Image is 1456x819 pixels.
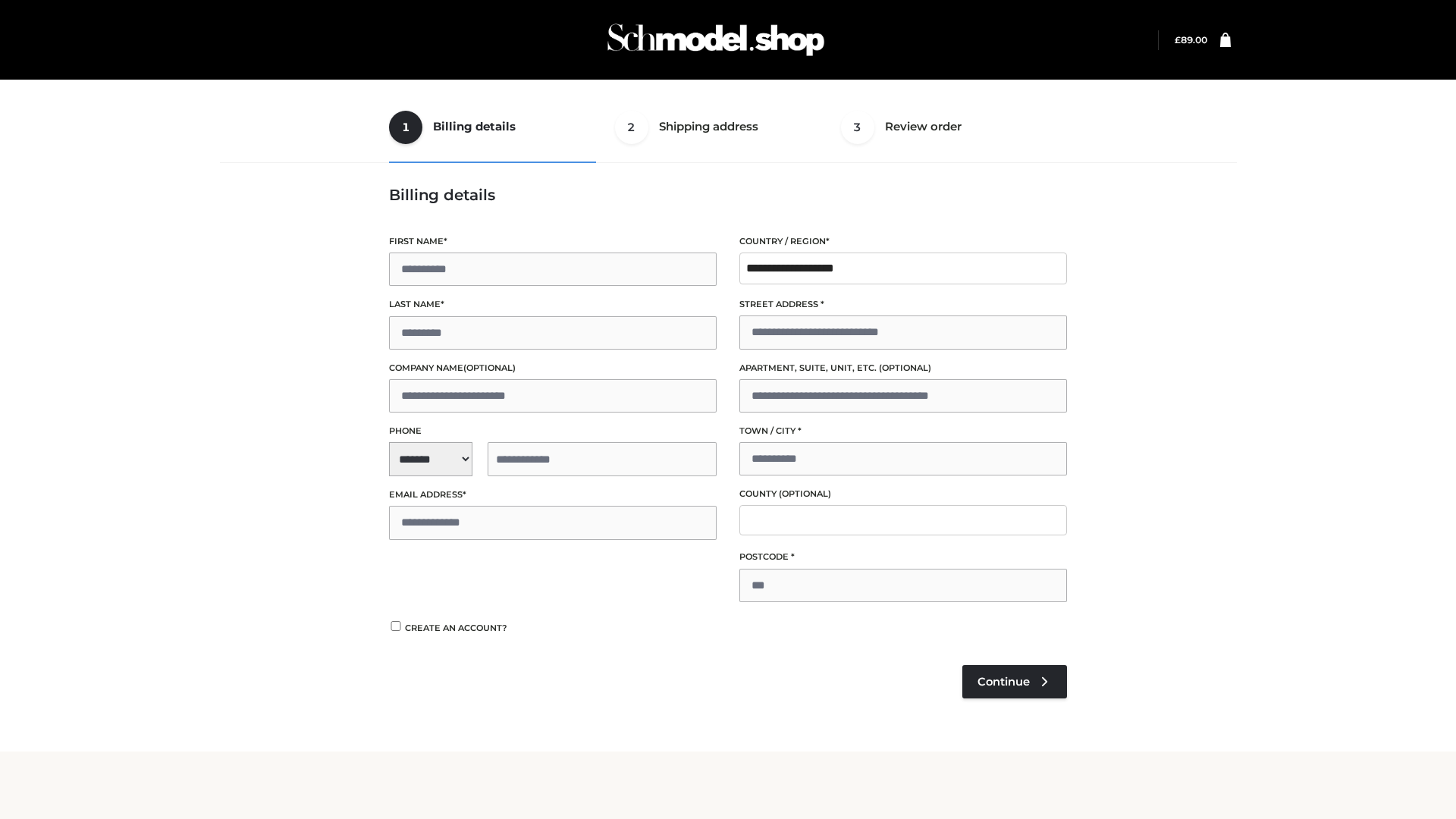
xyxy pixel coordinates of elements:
[739,234,1067,249] label: Country / Region
[389,621,403,631] input: Create an account?
[879,362,931,373] span: (optional)
[739,424,1067,438] label: Town / City
[389,186,1067,204] h3: Billing details
[389,234,717,249] label: First name
[1175,34,1207,45] bdi: 89.00
[1175,34,1181,45] span: £
[405,623,507,633] span: Create an account?
[962,665,1067,698] a: Continue
[779,488,831,499] span: (optional)
[977,675,1030,689] span: Continue
[389,488,717,502] label: Email address
[739,361,1067,375] label: Apartment, suite, unit, etc.
[389,361,717,375] label: Company name
[739,297,1067,312] label: Street address
[739,550,1067,564] label: Postcode
[739,487,1067,501] label: County
[389,297,717,312] label: Last name
[1175,34,1207,45] a: £89.00
[602,10,830,70] img: Schmodel Admin 964
[389,424,717,438] label: Phone
[463,362,516,373] span: (optional)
